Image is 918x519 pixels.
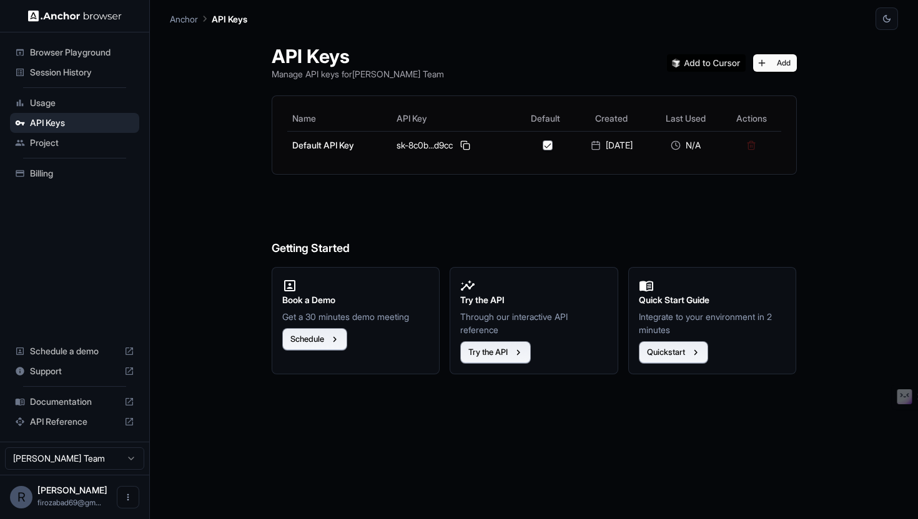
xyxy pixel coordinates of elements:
h2: Quick Start Guide [639,293,786,307]
p: Manage API keys for [PERSON_NAME] Team [272,67,444,80]
span: Documentation [30,395,119,408]
p: Through our interactive API reference [460,310,608,336]
span: firozabad69@gmail.com [37,498,101,507]
th: Created [574,106,649,131]
span: Rakesh Kumar [37,485,107,495]
span: Support [30,365,119,377]
div: Billing [10,163,139,183]
div: sk-8c0b...d9cc [397,138,512,153]
span: Billing [30,167,134,180]
button: Add [753,54,797,72]
nav: breadcrumb [170,12,247,26]
h2: Try the API [460,293,608,307]
div: Session History [10,62,139,82]
h2: Book a Demo [282,293,430,307]
div: Browser Playground [10,42,139,62]
span: Browser Playground [30,46,134,59]
th: API Key [392,106,517,131]
span: Schedule a demo [30,345,119,357]
th: Last Used [649,106,722,131]
div: Schedule a demo [10,341,139,361]
div: API Reference [10,412,139,432]
p: Integrate to your environment in 2 minutes [639,310,786,336]
th: Default [516,106,574,131]
p: API Keys [212,12,247,26]
td: Default API Key [287,131,392,159]
span: Session History [30,66,134,79]
span: Usage [30,97,134,109]
button: Open menu [117,486,139,508]
div: Usage [10,93,139,113]
button: Try the API [460,341,531,364]
th: Name [287,106,392,131]
button: Schedule [282,328,347,351]
img: Anchor Logo [28,10,122,22]
th: Actions [722,106,781,131]
span: Project [30,137,134,149]
div: Project [10,133,139,153]
span: API Reference [30,415,119,428]
div: N/A [654,139,717,152]
img: Add anchorbrowser MCP server to Cursor [667,54,746,72]
button: Quickstart [639,341,708,364]
div: [DATE] [579,139,644,152]
div: Documentation [10,392,139,412]
div: API Keys [10,113,139,133]
h1: API Keys [272,45,444,67]
span: API Keys [30,117,134,129]
p: Get a 30 minutes demo meeting [282,310,430,323]
p: Anchor [170,12,198,26]
button: Copy API key [458,138,473,153]
div: Support [10,361,139,381]
h6: Getting Started [272,190,797,258]
div: R [10,486,32,508]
